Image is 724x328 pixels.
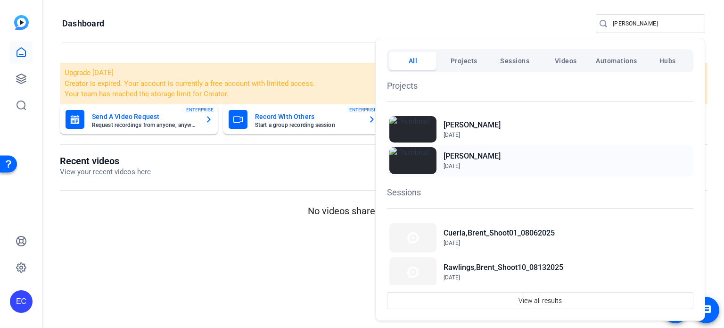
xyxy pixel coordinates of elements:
h2: [PERSON_NAME] [444,119,501,131]
span: Automations [596,52,637,69]
h1: Sessions [387,186,693,199]
span: Sessions [500,52,529,69]
span: View all results [518,292,562,310]
img: Thumbnail [389,257,436,287]
span: Hubs [659,52,676,69]
img: Thumbnail [389,147,436,174]
span: Videos [555,52,577,69]
span: All [409,52,418,69]
h2: Rawlings,Brent_Shoot10_08132025 [444,262,563,273]
span: [DATE] [444,274,460,281]
span: [DATE] [444,240,460,246]
span: [DATE] [444,163,460,169]
button: View all results [387,292,693,309]
h1: Projects [387,79,693,92]
span: [DATE] [444,132,460,138]
h2: [PERSON_NAME] [444,151,501,162]
img: Thumbnail [389,223,436,252]
span: Projects [451,52,477,69]
img: Thumbnail [389,116,436,143]
h2: Cueria,Brent_Shoot01_08062025 [444,227,555,239]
